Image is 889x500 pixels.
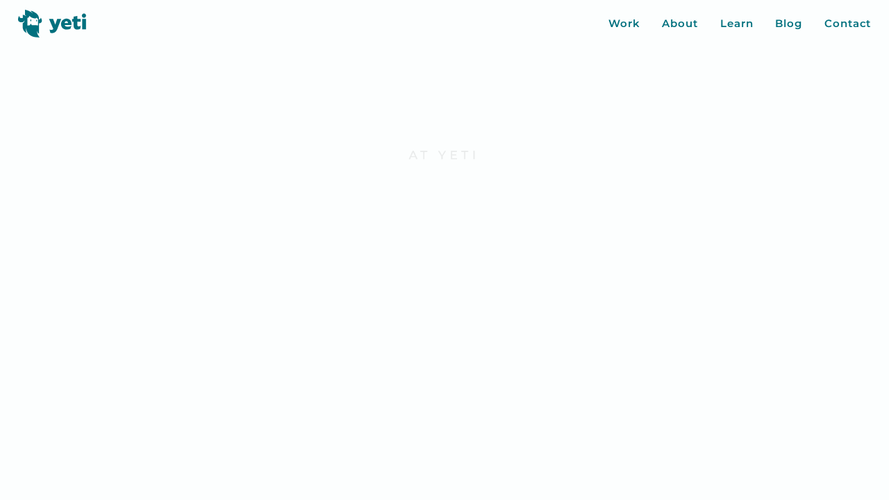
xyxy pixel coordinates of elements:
img: Yeti logo [18,10,87,37]
a: Learn [720,16,754,32]
a: Contact [824,16,871,32]
a: About [662,16,698,32]
a: Work [608,16,640,32]
a: Blog [775,16,802,32]
p: At Yeti [246,147,642,163]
